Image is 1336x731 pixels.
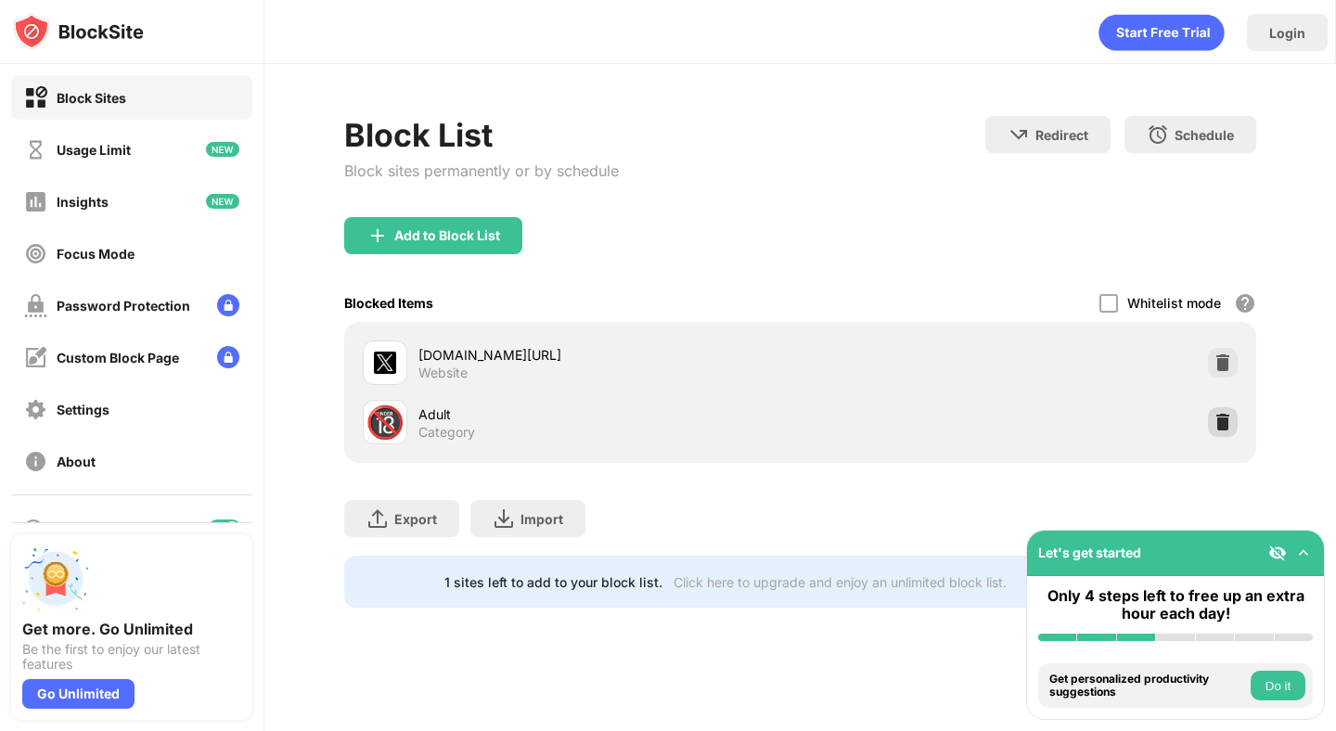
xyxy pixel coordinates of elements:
[1098,14,1225,51] div: animation
[374,352,396,374] img: favicons
[22,545,89,612] img: push-unlimited.svg
[418,404,800,424] div: Adult
[1251,671,1305,700] button: Do it
[24,398,47,421] img: settings-off.svg
[344,161,619,180] div: Block sites permanently or by schedule
[57,246,135,262] div: Focus Mode
[57,142,131,158] div: Usage Limit
[1127,295,1221,311] div: Whitelist mode
[674,574,1007,590] div: Click here to upgrade and enjoy an unlimited block list.
[444,574,662,590] div: 1 sites left to add to your block list.
[1269,25,1305,41] div: Login
[57,298,190,314] div: Password Protection
[22,620,241,638] div: Get more. Go Unlimited
[344,295,433,311] div: Blocked Items
[344,116,619,154] div: Block List
[57,454,96,469] div: About
[418,345,800,365] div: [DOMAIN_NAME][URL]
[24,86,47,109] img: block-on.svg
[57,194,109,210] div: Insights
[1038,545,1141,560] div: Let's get started
[206,142,239,157] img: new-icon.svg
[57,90,126,106] div: Block Sites
[1268,544,1287,562] img: eye-not-visible.svg
[22,679,135,709] div: Go Unlimited
[1175,127,1234,143] div: Schedule
[394,511,437,527] div: Export
[1035,127,1088,143] div: Redirect
[206,194,239,209] img: new-icon.svg
[418,424,475,441] div: Category
[24,138,47,161] img: time-usage-off.svg
[366,404,405,442] div: 🔞
[13,13,144,50] img: logo-blocksite.svg
[56,521,108,537] div: Blocking
[24,294,47,317] img: password-protection-off.svg
[24,346,47,369] img: customize-block-page-off.svg
[57,402,109,417] div: Settings
[1038,587,1313,622] div: Only 4 steps left to free up an extra hour each day!
[22,518,45,540] img: blocking-icon.svg
[418,365,468,381] div: Website
[57,350,179,365] div: Custom Block Page
[24,450,47,473] img: about-off.svg
[520,511,563,527] div: Import
[217,294,239,316] img: lock-menu.svg
[24,242,47,265] img: focus-off.svg
[24,190,47,213] img: insights-off.svg
[1294,544,1313,562] img: omni-setup-toggle.svg
[394,228,500,243] div: Add to Block List
[217,346,239,368] img: lock-menu.svg
[1049,673,1246,699] div: Get personalized productivity suggestions
[22,642,241,672] div: Be the first to enjoy our latest features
